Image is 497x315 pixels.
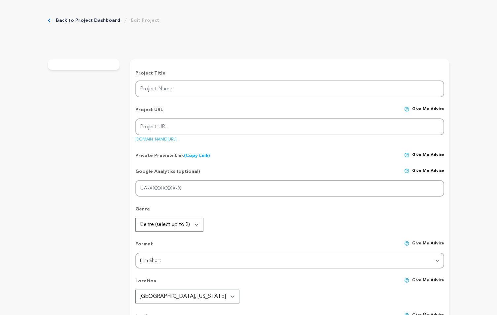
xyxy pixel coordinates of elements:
a: [DOMAIN_NAME][URL] [135,135,176,142]
p: Location [135,278,156,290]
a: (Copy Link) [184,153,210,158]
input: UA-XXXXXXXX-X [135,180,444,197]
span: Give me advice [412,107,444,118]
span: Give me advice [412,152,444,159]
a: Edit Project [131,17,159,24]
input: Project URL [135,118,444,135]
img: help-circle.svg [404,241,409,246]
span: Give me advice [412,241,444,253]
p: Google Analytics (optional) [135,168,200,180]
p: Format [135,241,153,253]
img: help-circle.svg [404,107,409,112]
img: help-circle.svg [404,168,409,173]
span: Give me advice [412,278,444,290]
p: Project Title [135,70,444,77]
span: Give me advice [412,168,444,180]
img: help-circle.svg [404,152,409,158]
input: Project Name [135,80,444,97]
p: Private Preview Link [135,152,210,159]
p: Genre [135,206,444,218]
a: Back to Project Dashboard [56,17,120,24]
p: Project URL [135,107,163,118]
div: Breadcrumb [48,17,159,24]
img: help-circle.svg [404,278,409,283]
